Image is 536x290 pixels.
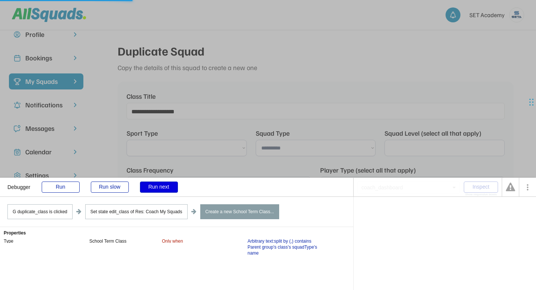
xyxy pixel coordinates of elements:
[4,231,350,235] div: Properties
[4,238,89,243] div: Type
[91,182,129,193] div: Run slow
[499,83,536,119] div: Chat Widget
[248,238,318,256] div: Arbitrary text:split by (,) contains Parent group's class's squadType's name
[42,182,80,193] div: Run
[7,204,73,219] div: G duplicate_class is clicked
[89,238,127,244] div: School Term Class
[200,204,280,219] div: Create a new School Term Class...
[140,182,178,193] div: Run next
[85,204,188,219] div: Set state edit_class of Res: Coach My Squads
[7,178,31,190] div: Debugger
[162,238,248,243] div: Only when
